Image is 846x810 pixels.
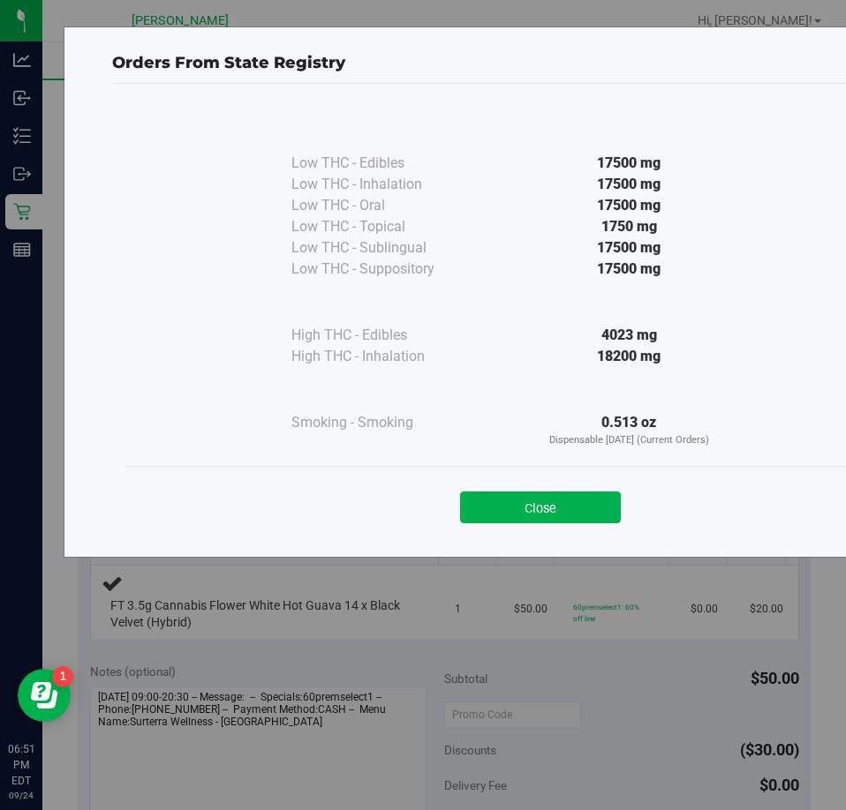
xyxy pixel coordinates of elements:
[291,195,468,216] div: Low THC - Oral
[52,666,73,687] iframe: Resource center unread badge
[468,412,789,448] div: 0.513 oz
[291,174,468,195] div: Low THC - Inhalation
[468,346,789,367] div: 18200 mg
[291,216,468,237] div: Low THC - Topical
[291,237,468,259] div: Low THC - Sublingual
[291,346,468,367] div: High THC - Inhalation
[460,491,621,523] button: Close
[291,259,468,280] div: Low THC - Suppository
[468,259,789,280] div: 17500 mg
[468,325,789,346] div: 4023 mg
[18,669,71,722] iframe: Resource center
[468,433,789,448] p: Dispensable [DATE] (Current Orders)
[468,195,789,216] div: 17500 mg
[291,325,468,346] div: High THC - Edibles
[468,237,789,259] div: 17500 mg
[468,216,789,237] div: 1750 mg
[291,412,468,433] div: Smoking - Smoking
[112,53,345,72] span: Orders From State Registry
[291,153,468,174] div: Low THC - Edibles
[468,153,789,174] div: 17500 mg
[468,174,789,195] div: 17500 mg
